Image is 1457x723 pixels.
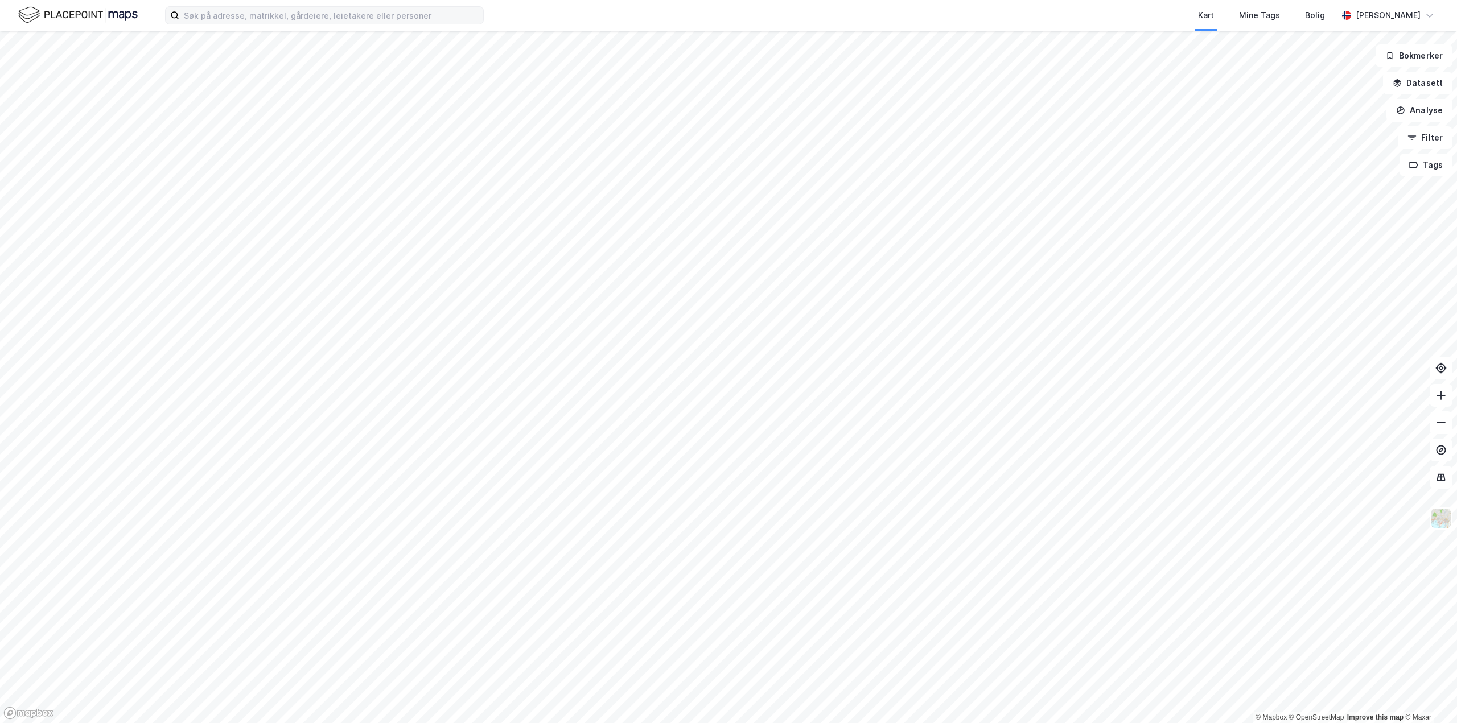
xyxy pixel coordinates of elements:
button: Tags [1400,154,1452,176]
div: Mine Tags [1239,9,1280,22]
div: Bolig [1305,9,1325,22]
img: logo.f888ab2527a4732fd821a326f86c7f29.svg [18,5,138,25]
div: Kart [1198,9,1214,22]
button: Filter [1398,126,1452,149]
a: Mapbox [1256,713,1287,721]
iframe: Chat Widget [1400,668,1457,723]
button: Analyse [1386,99,1452,122]
img: Z [1430,507,1452,529]
a: OpenStreetMap [1289,713,1344,721]
a: Mapbox homepage [3,707,53,720]
button: Datasett [1383,72,1452,94]
a: Improve this map [1347,713,1404,721]
input: Søk på adresse, matrikkel, gårdeiere, leietakere eller personer [179,7,483,24]
div: [PERSON_NAME] [1356,9,1421,22]
button: Bokmerker [1376,44,1452,67]
div: Kontrollprogram for chat [1400,668,1457,723]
